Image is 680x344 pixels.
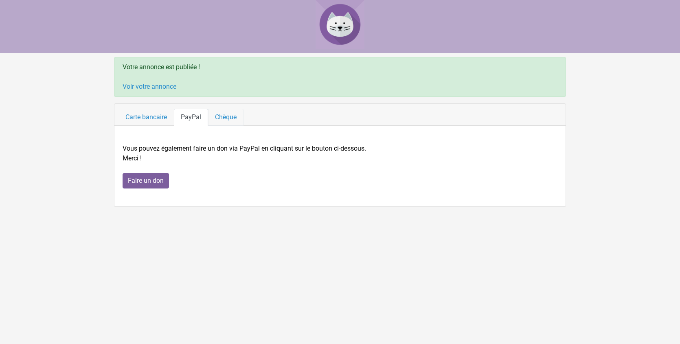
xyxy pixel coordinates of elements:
div: Votre annonce est publiée ! [114,57,566,97]
a: PayPal [174,109,208,126]
input: Faire un don [123,173,169,188]
a: Chèque [208,109,243,126]
a: Voir votre annonce [123,83,176,90]
a: Carte bancaire [118,109,174,126]
p: Vous pouvez également faire un don via PayPal en cliquant sur le bouton ci-dessous. Merci ! [123,144,557,163]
